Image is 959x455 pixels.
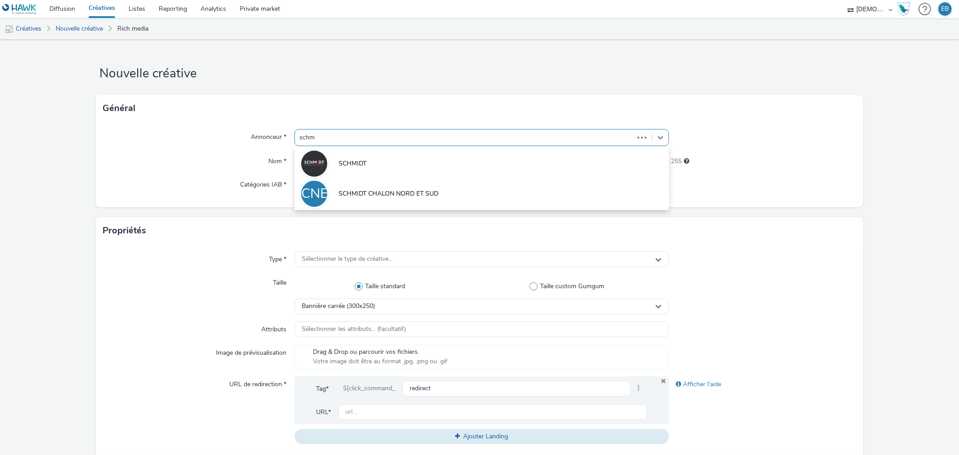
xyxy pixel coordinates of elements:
[897,2,910,16] img: Hawk Academy
[236,177,290,189] label: Catégories IAB *
[339,159,366,168] span: SCHMIDT
[338,404,647,420] input: url...
[336,381,402,397] div: ${click_command_
[302,303,375,310] span: Bannière carrée (300x250)
[247,129,290,142] label: Annonceur *
[941,2,949,16] div: EB
[631,381,647,397] span: }
[302,255,393,263] span: Sélectionner le type de créative...
[293,181,336,206] div: SCNES
[51,18,107,40] a: Nouvelle créative
[463,432,508,441] span: Ajouter Landing
[96,65,863,82] h1: Nouvelle créative
[339,189,438,198] span: SCHMIDT CHALON NORD ET SUD
[897,2,914,16] a: Hawk Academy
[313,357,447,366] span: Votre image doit être au format .jpg, .png ou .gif
[103,102,135,115] h3: Général
[671,157,682,166] span: 255
[226,376,290,389] label: URL de redirection *
[313,348,447,357] span: Drag & Drop ou parcourir vos fichiers.
[684,157,690,166] div: 255 caractères maximum
[540,282,604,291] span: Taille custom Gumgum
[365,282,405,291] span: Taille standard
[258,321,290,334] label: Attributs
[302,326,406,333] span: Sélectionner les attributs... (facultatif)
[103,224,146,237] h3: Propriétés
[265,251,290,264] label: Type *
[269,275,290,287] label: Taille
[669,376,856,393] div: Afficher l'aide
[113,18,153,40] a: Rich media
[2,4,37,15] img: undefined Logo
[212,345,290,357] label: Image de prévisualisation
[4,25,13,34] img: mobile
[294,429,669,444] button: Ajouter Landing
[265,153,290,166] label: Nom *
[301,151,327,177] img: SCHMIDT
